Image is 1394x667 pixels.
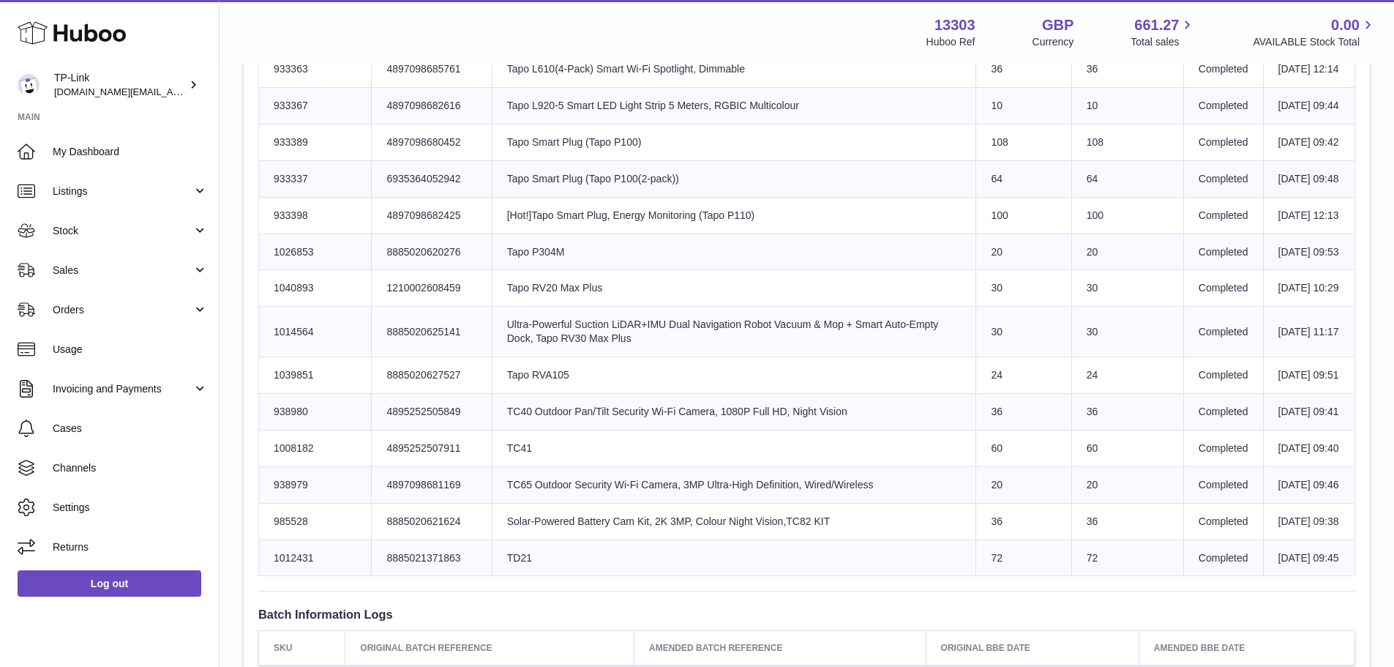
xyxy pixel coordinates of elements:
td: [DATE] 12:14 [1263,51,1354,88]
td: 24 [976,357,1071,394]
td: TC65 Outdoor Security Wi-Fi Camera, 3MP Ultra-High Definition, Wired/Wireless [492,466,976,503]
td: TC40 Outdoor Pan/Tilt Security Wi-Fi Camera, 1080P Full HD, Night Vision [492,393,976,430]
td: Tapo L920-5 Smart LED Light Strip 5 Meters, RGBIC Multicolour [492,87,976,124]
th: Amended Batch Reference [634,630,926,665]
td: [DATE] 12:13 [1263,197,1354,234]
td: 36 [1071,503,1183,540]
td: 8885021371863 [372,540,492,576]
td: Tapo Smart Plug (Tapo P100) [492,124,976,160]
td: 938980 [259,393,372,430]
td: 36 [976,393,1071,430]
td: 985528 [259,503,372,540]
span: [DOMAIN_NAME][EMAIL_ADDRESS][DOMAIN_NAME] [54,86,291,97]
span: Invoicing and Payments [53,382,192,396]
td: Completed [1183,540,1263,576]
img: purchase.uk@tp-link.com [18,74,40,96]
span: Channels [53,461,208,475]
a: 661.27 Total sales [1131,15,1196,49]
td: 1026853 [259,234,372,270]
th: Original Batch Reference [345,630,634,665]
td: Completed [1183,503,1263,540]
td: 8885020627527 [372,357,492,394]
td: 30 [1071,270,1183,307]
td: [DATE] 09:40 [1263,430,1354,466]
td: 36 [976,51,1071,88]
span: Stock [53,224,192,238]
td: 30 [976,270,1071,307]
td: 30 [1071,307,1183,357]
td: 60 [976,430,1071,466]
td: Completed [1183,87,1263,124]
td: Completed [1183,197,1263,234]
strong: GBP [1042,15,1073,35]
td: 10 [976,87,1071,124]
span: Orders [53,303,192,317]
td: 933389 [259,124,372,160]
td: Completed [1183,307,1263,357]
td: [DATE] 09:41 [1263,393,1354,430]
td: 8885020620276 [372,234,492,270]
td: [Hot!]Tapo Smart Plug, Energy Monitoring (Tapo P110) [492,197,976,234]
td: 20 [976,234,1071,270]
td: [DATE] 09:46 [1263,466,1354,503]
td: Completed [1183,124,1263,160]
td: 933337 [259,160,372,197]
td: 933367 [259,87,372,124]
td: Tapo RV20 Max Plus [492,270,976,307]
td: 72 [976,540,1071,576]
td: 64 [1071,160,1183,197]
td: [DATE] 09:44 [1263,87,1354,124]
span: Returns [53,540,208,554]
td: 4897098682425 [372,197,492,234]
td: 20 [1071,234,1183,270]
td: 6935364052942 [372,160,492,197]
div: Currency [1033,35,1074,49]
a: Log out [18,570,201,597]
td: 20 [1071,466,1183,503]
td: [DATE] 10:29 [1263,270,1354,307]
td: 72 [1071,540,1183,576]
span: Sales [53,264,192,277]
td: Tapo L610(4-Pack) Smart Wi-Fi Spotlight, Dimmable [492,51,976,88]
td: 36 [1071,393,1183,430]
span: Cases [53,422,208,436]
td: 4897098685761 [372,51,492,88]
span: 0.00 [1331,15,1360,35]
td: 4897098682616 [372,87,492,124]
td: 1014564 [259,307,372,357]
td: [DATE] 09:53 [1263,234,1354,270]
td: Tapo RVA105 [492,357,976,394]
td: 20 [976,466,1071,503]
th: Amended BBE Date [1139,630,1354,665]
td: [DATE] 09:42 [1263,124,1354,160]
span: Settings [53,501,208,515]
td: Completed [1183,270,1263,307]
td: 4897098681169 [372,466,492,503]
th: SKU [259,630,345,665]
td: 64 [976,160,1071,197]
td: Tapo P304M [492,234,976,270]
td: 10 [1071,87,1183,124]
td: 108 [976,124,1071,160]
td: 100 [976,197,1071,234]
span: Total sales [1131,35,1196,49]
td: Completed [1183,466,1263,503]
td: 1210002608459 [372,270,492,307]
td: 938979 [259,466,372,503]
td: 933363 [259,51,372,88]
div: TP-Link [54,71,186,99]
span: Listings [53,185,192,198]
td: 1012431 [259,540,372,576]
td: 24 [1071,357,1183,394]
td: [DATE] 09:51 [1263,357,1354,394]
td: 4895252507911 [372,430,492,466]
span: My Dashboard [53,145,208,159]
div: Huboo Ref [926,35,975,49]
span: Usage [53,343,208,357]
td: [DATE] 09:45 [1263,540,1354,576]
h3: Batch Information Logs [258,606,1355,622]
td: TC41 [492,430,976,466]
td: 36 [976,503,1071,540]
td: [DATE] 11:17 [1263,307,1354,357]
td: Solar-Powered Battery Cam Kit, 2K 3MP, Colour Night Vision,TC82 KIT [492,503,976,540]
